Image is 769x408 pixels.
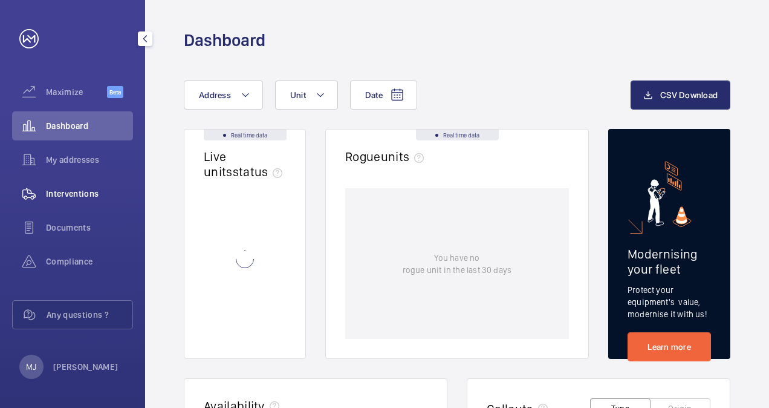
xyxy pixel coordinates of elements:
p: MJ [26,361,36,373]
span: Unit [290,90,306,100]
span: Address [199,90,231,100]
p: You have no rogue unit in the last 30 days [403,252,511,276]
span: Compliance [46,255,133,268]
span: Interventions [46,188,133,200]
p: Protect your equipment's value, modernise it with us! [628,284,711,320]
span: Dashboard [46,120,133,132]
span: Documents [46,222,133,234]
img: marketing-card.svg [647,161,692,227]
h2: Live units [204,149,287,179]
div: Real time data [204,130,287,140]
span: Date [365,90,383,100]
span: Any questions ? [47,309,132,321]
h1: Dashboard [184,29,265,51]
h2: Rogue [345,149,429,164]
span: CSV Download [660,90,718,100]
span: My addresses [46,154,133,166]
span: Beta [107,86,123,98]
button: Unit [275,81,338,110]
div: Real time data [416,130,499,140]
button: Date [350,81,417,110]
h2: Modernising your fleet [628,246,711,277]
p: [PERSON_NAME] [53,361,118,373]
button: CSV Download [631,81,730,110]
button: Address [184,81,263,110]
span: Maximize [46,86,107,98]
span: status [233,164,288,179]
span: units [381,149,429,164]
a: Learn more [628,332,711,361]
